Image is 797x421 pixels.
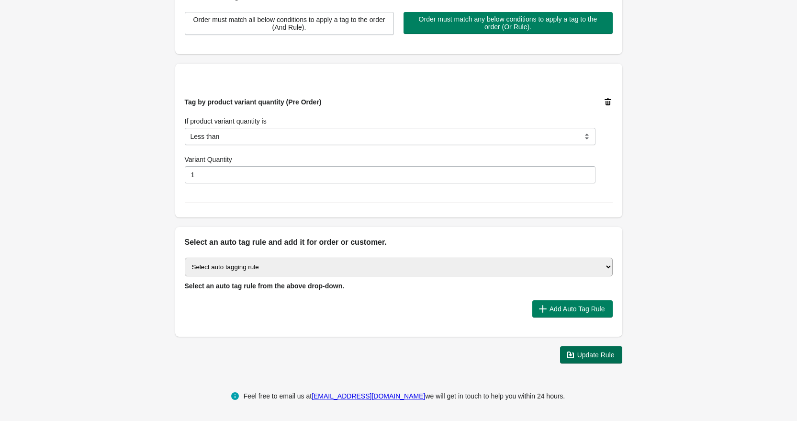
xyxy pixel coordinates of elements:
input: Please enter the product variant quantity. [185,166,595,183]
a: [EMAIL_ADDRESS][DOMAIN_NAME] [312,392,425,400]
button: Order must match any below conditions to apply a tag to the order (Or Rule). [404,12,613,34]
span: Add Auto Tag Rule [550,305,605,313]
span: Order must match any below conditions to apply a tag to the order (Or Rule). [411,15,605,31]
span: Update Rule [577,351,615,359]
span: Order must match all below conditions to apply a tag to the order (And Rule). [193,16,386,31]
label: If product variant quantity is [185,116,267,126]
button: Update Rule [560,346,622,364]
h2: Select an auto tag rule and add it for order or customer. [185,237,613,248]
span: Select an auto tag rule from the above drop-down. [185,282,345,290]
div: Feel free to email us at we will get in touch to help you within 24 hours. [244,390,565,402]
button: Order must match all below conditions to apply a tag to the order (And Rule). [185,12,394,35]
button: Add Auto Tag Rule [532,300,613,318]
label: Variant Quantity [185,155,232,164]
span: Tag by product variant quantity (Pre Order) [185,98,322,106]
